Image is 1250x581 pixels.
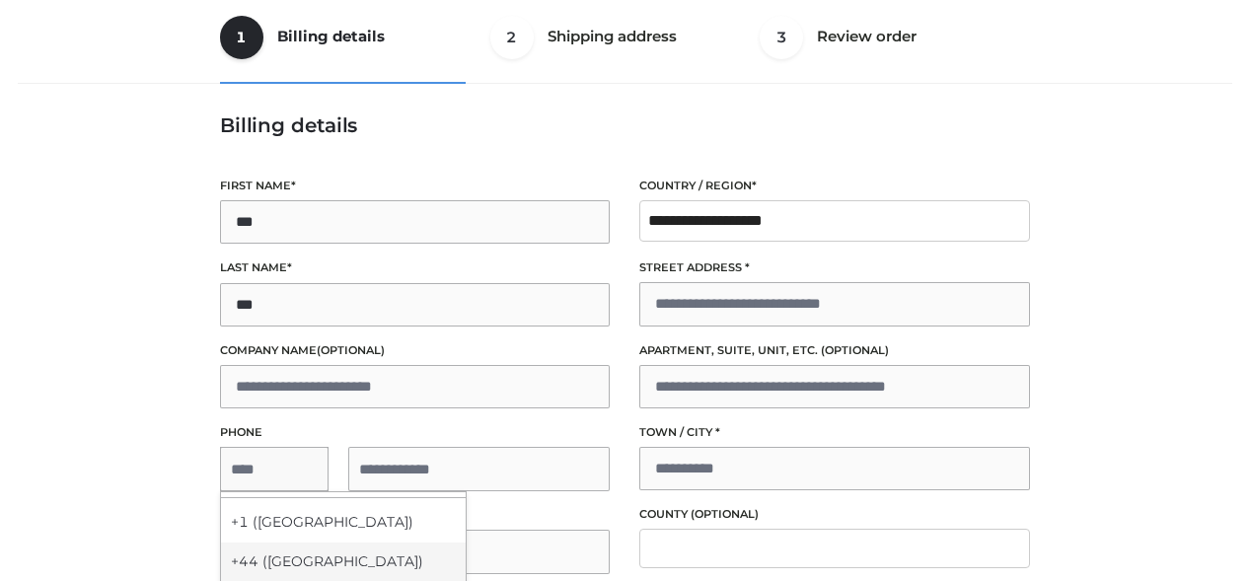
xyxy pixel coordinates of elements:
label: Phone [220,423,611,442]
span: (optional) [691,507,759,521]
h3: Billing details [220,113,1030,137]
label: Country / Region [639,177,1030,195]
label: Last name [220,258,611,277]
label: Apartment, suite, unit, etc. [639,341,1030,360]
div: +1 ([GEOGRAPHIC_DATA]) [221,503,466,543]
label: Street address [639,258,1030,277]
label: First name [220,177,611,195]
label: Company name [220,341,611,360]
span: (optional) [317,343,385,357]
label: Town / City [639,423,1030,442]
label: County [639,505,1030,524]
span: (optional) [821,343,889,357]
